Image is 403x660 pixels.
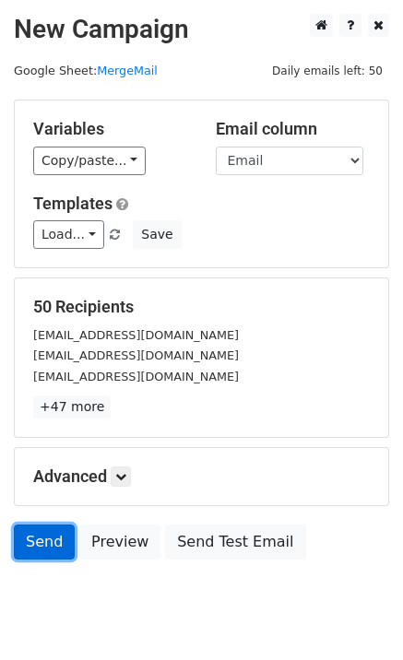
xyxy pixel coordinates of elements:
a: +47 more [33,395,111,418]
small: [EMAIL_ADDRESS][DOMAIN_NAME] [33,328,239,342]
small: Google Sheet: [14,64,158,77]
a: Send Test Email [165,524,305,560]
small: [EMAIL_ADDRESS][DOMAIN_NAME] [33,370,239,383]
h5: Email column [216,119,371,139]
a: MergeMail [97,64,158,77]
iframe: Chat Widget [311,572,403,660]
h5: Variables [33,119,188,139]
a: Send [14,524,75,560]
span: Daily emails left: 50 [266,61,389,81]
button: Save [133,220,181,249]
small: [EMAIL_ADDRESS][DOMAIN_NAME] [33,348,239,362]
h5: 50 Recipients [33,297,370,317]
a: Templates [33,194,113,213]
a: Copy/paste... [33,147,146,175]
a: Load... [33,220,104,249]
h5: Advanced [33,466,370,487]
h2: New Campaign [14,14,389,45]
a: Daily emails left: 50 [266,64,389,77]
a: Preview [79,524,160,560]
